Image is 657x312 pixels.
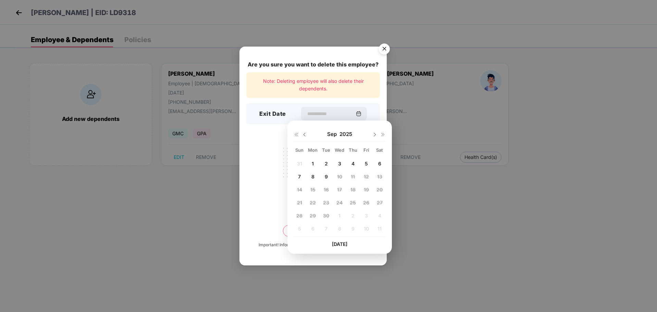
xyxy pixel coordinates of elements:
button: Close [375,40,393,59]
span: 8 [311,174,314,179]
span: 1 [312,161,314,166]
img: svg+xml;base64,PHN2ZyBpZD0iQ2FsZW5kYXItMzJ4MzIiIHhtbG5zPSJodHRwOi8vd3d3LnczLm9yZy8yMDAwL3N2ZyIgd2... [356,111,361,116]
h3: Exit Date [259,110,286,118]
div: Sun [294,147,306,153]
span: 3 [338,161,341,166]
img: svg+xml;base64,PHN2ZyB4bWxucz0iaHR0cDovL3d3dy53My5vcmcvMjAwMC9zdmciIHdpZHRoPSI1NiIgaGVpZ2h0PSI1Ni... [375,40,394,60]
span: Sep [327,131,339,138]
img: svg+xml;base64,PHN2ZyB4bWxucz0iaHR0cDovL3d3dy53My5vcmcvMjAwMC9zdmciIHdpZHRoPSIyMjQiIGhlaWdodD0iMT... [275,143,351,197]
button: Delete permanently [283,225,343,237]
span: 5 [365,161,368,166]
div: Tue [320,147,332,153]
span: 7 [298,174,301,179]
span: 4 [351,161,355,166]
img: svg+xml;base64,PHN2ZyB4bWxucz0iaHR0cDovL3d3dy53My5vcmcvMjAwMC9zdmciIHdpZHRoPSIxNiIgaGVpZ2h0PSIxNi... [380,132,386,137]
span: 9 [325,174,328,179]
span: 2025 [339,131,352,138]
div: Thu [347,147,359,153]
img: svg+xml;base64,PHN2ZyB4bWxucz0iaHR0cDovL3d3dy53My5vcmcvMjAwMC9zdmciIHdpZHRoPSIxNiIgaGVpZ2h0PSIxNi... [294,132,299,137]
img: svg+xml;base64,PHN2ZyBpZD0iRHJvcGRvd24tMzJ4MzIiIHhtbG5zPSJodHRwOi8vd3d3LnczLm9yZy8yMDAwL3N2ZyIgd2... [372,132,377,137]
div: Are you sure you want to delete this employee? [246,60,380,69]
div: Mon [307,147,319,153]
div: Wed [334,147,346,153]
span: 2 [325,161,328,166]
span: [DATE] [332,241,347,247]
div: Important! Information once deleted, can’t be recovered. [259,242,368,248]
div: Fri [360,147,372,153]
div: Note: Deleting employee will also delete their dependents. [246,72,380,98]
div: Sat [374,147,386,153]
img: svg+xml;base64,PHN2ZyBpZD0iRHJvcGRvd24tMzJ4MzIiIHhtbG5zPSJodHRwOi8vd3d3LnczLm9yZy8yMDAwL3N2ZyIgd2... [302,132,307,137]
span: 6 [378,161,381,166]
